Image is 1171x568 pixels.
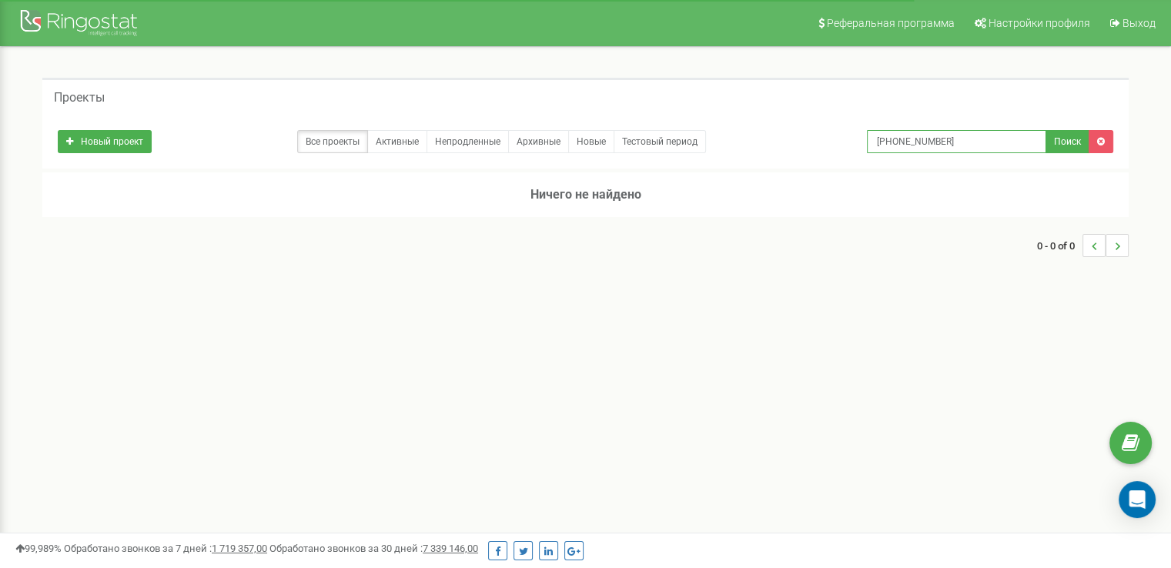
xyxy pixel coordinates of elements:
input: Поиск [867,130,1046,153]
a: Все проекты [297,130,368,153]
a: Новые [568,130,614,153]
span: Настройки профиля [989,17,1090,29]
span: Обработано звонков за 30 дней : [269,543,478,554]
button: Поиск [1046,130,1089,153]
a: Архивные [508,130,569,153]
h5: Проекты [54,91,105,105]
div: Open Intercom Messenger [1119,481,1156,518]
span: Выход [1122,17,1156,29]
a: Тестовый период [614,130,706,153]
a: Непродленные [427,130,509,153]
nav: ... [1037,219,1129,272]
span: Обработано звонков за 7 дней : [64,543,267,554]
span: 99,989% [15,543,62,554]
a: Новый проект [58,130,152,153]
h3: Ничего не найдено [42,172,1129,217]
a: Активные [367,130,427,153]
u: 1 719 357,00 [212,543,267,554]
u: 7 339 146,00 [423,543,478,554]
span: Реферальная программа [827,17,955,29]
span: 0 - 0 of 0 [1037,234,1082,257]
